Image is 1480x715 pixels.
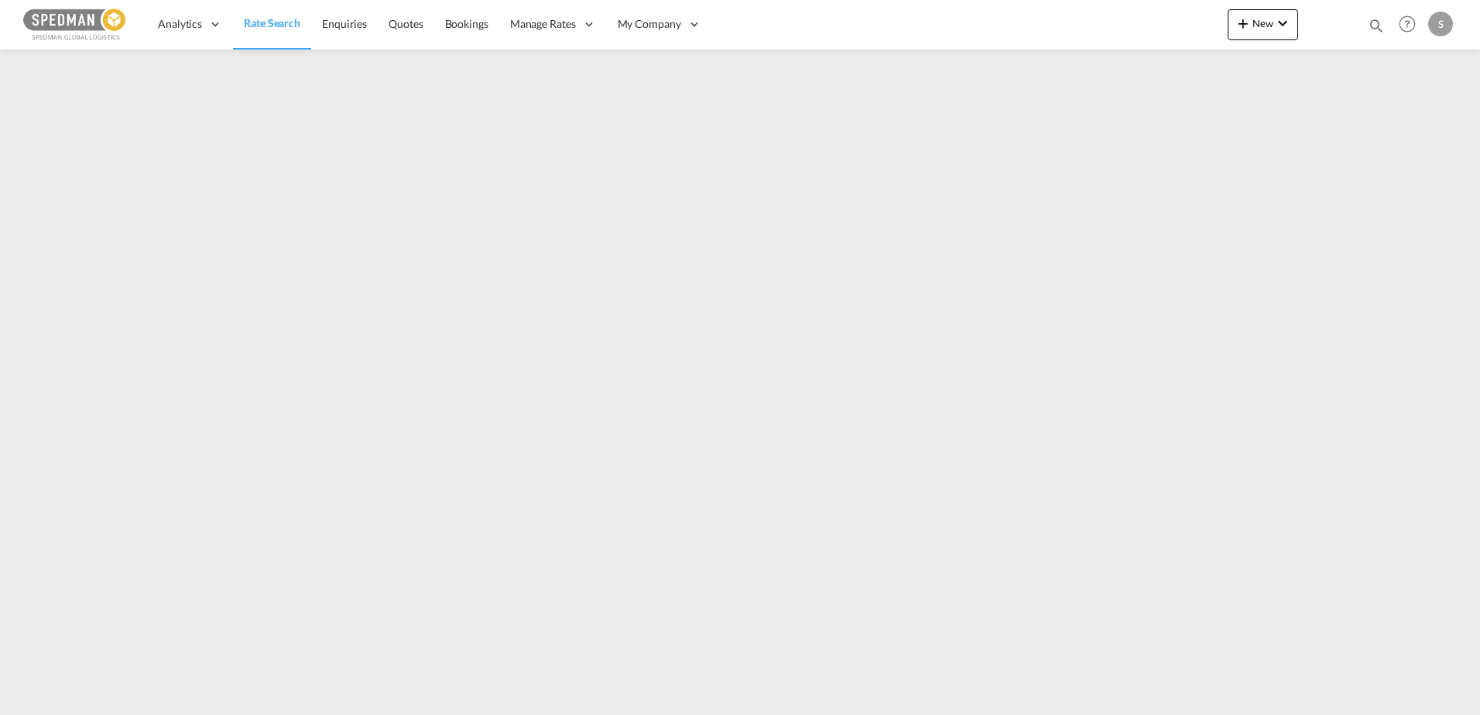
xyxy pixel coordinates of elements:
[389,17,423,30] span: Quotes
[618,16,681,32] span: My Company
[1428,12,1453,36] div: S
[1234,17,1292,29] span: New
[1228,9,1298,40] button: icon-plus 400-fgNewicon-chevron-down
[1394,11,1428,39] div: Help
[1273,14,1292,32] md-icon: icon-chevron-down
[510,16,576,32] span: Manage Rates
[1368,17,1385,34] md-icon: icon-magnify
[1394,11,1420,37] span: Help
[244,16,300,29] span: Rate Search
[322,17,367,30] span: Enquiries
[158,16,202,32] span: Analytics
[1234,14,1252,32] md-icon: icon-plus 400-fg
[445,17,488,30] span: Bookings
[23,7,128,42] img: c12ca350ff1b11efb6b291369744d907.png
[1368,17,1385,40] div: icon-magnify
